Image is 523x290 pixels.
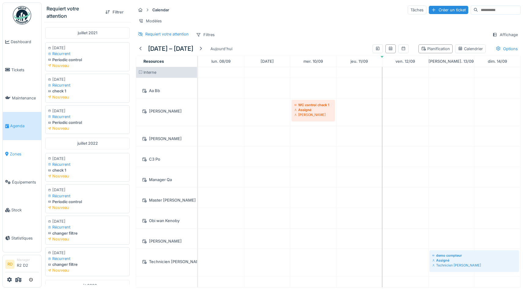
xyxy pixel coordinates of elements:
[48,218,127,224] div: [DATE]
[143,70,156,75] span: Interne
[48,162,127,167] div: Récurrent
[421,46,450,52] div: Planification
[5,258,39,272] a: RD ManagerR2 D2
[259,57,275,65] a: 9 septembre 2025
[148,45,193,52] h5: [DATE] – [DATE]
[145,31,189,37] div: Requiert votre attention
[208,45,235,53] div: Aujourd'hui
[432,263,516,268] div: Technicien [PERSON_NAME]
[210,57,232,65] a: 8 septembre 2025
[17,258,39,262] div: Manager
[12,179,39,185] span: Équipements
[12,95,39,101] span: Maintenance
[48,224,127,230] div: Récurrent
[48,236,127,242] div: Nouveau
[140,258,193,266] div: Technicien [PERSON_NAME]
[46,5,100,20] div: Requiert votre attention
[3,140,41,168] a: Zones
[11,207,39,213] span: Stock
[48,114,127,120] div: Récurrent
[3,168,41,196] a: Équipements
[48,45,127,51] div: [DATE]
[3,224,41,252] a: Statistiques
[486,57,509,65] a: 14 septembre 2025
[48,205,127,210] div: Nouveau
[429,6,468,14] div: Créer un ticket
[3,84,41,112] a: Maintenance
[48,57,127,63] div: Periodic control
[140,196,193,204] div: Master [PERSON_NAME]
[48,250,127,256] div: [DATE]
[140,107,193,115] div: [PERSON_NAME]
[48,187,127,193] div: [DATE]
[294,107,332,112] div: Assigné
[394,57,417,65] a: 12 septembre 2025
[140,87,193,95] div: Aa Bb
[48,167,127,173] div: check 1
[408,6,426,14] div: Tâches
[10,151,39,157] span: Zones
[45,138,130,149] div: juillet 2022
[136,17,165,25] div: Modèles
[5,260,14,269] li: RD
[143,59,164,64] span: Resources
[140,217,193,225] div: Obi wan Kenoby
[3,56,41,84] a: Tickets
[11,235,39,241] span: Statistiques
[3,196,41,224] a: Stock
[48,256,127,262] div: Récurrent
[48,63,127,69] div: Nouveau
[48,267,127,273] div: Nouveau
[150,7,172,13] strong: Calendar
[48,76,127,82] div: [DATE]
[302,57,325,65] a: 10 septembre 2025
[490,30,521,39] div: Affichage
[427,57,475,65] a: 13 septembre 2025
[48,88,127,94] div: check 1
[11,67,39,73] span: Tickets
[3,112,41,140] a: Agenda
[140,135,193,143] div: [PERSON_NAME]
[349,57,369,65] a: 11 septembre 2025
[140,176,193,184] div: Manager Qa
[48,120,127,125] div: Periodic control
[432,258,516,263] div: Assigné
[13,6,31,24] img: Badge_color-CXgf-gQk.svg
[48,230,127,236] div: changer filtre
[48,51,127,57] div: Récurrent
[10,123,39,129] span: Agenda
[48,173,127,179] div: Nouveau
[3,28,41,56] a: Dashboard
[48,108,127,114] div: [DATE]
[48,199,127,205] div: Periodic control
[45,27,130,39] div: juillet 2021
[294,112,332,117] div: [PERSON_NAME]
[48,262,127,267] div: changer filtre
[11,39,39,45] span: Dashboard
[432,253,516,258] div: demo compteur
[493,44,521,53] div: Options
[48,125,127,131] div: Nouveau
[140,155,193,163] div: C3 Po
[140,237,193,245] div: [PERSON_NAME]
[103,8,126,16] div: Filtrer
[17,258,39,271] li: R2 D2
[48,94,127,100] div: Nouveau
[48,82,127,88] div: Récurrent
[458,46,483,52] div: Calendrier
[48,156,127,162] div: [DATE]
[48,193,127,199] div: Récurrent
[193,30,217,39] div: Filtres
[294,102,332,107] div: WC control check 1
